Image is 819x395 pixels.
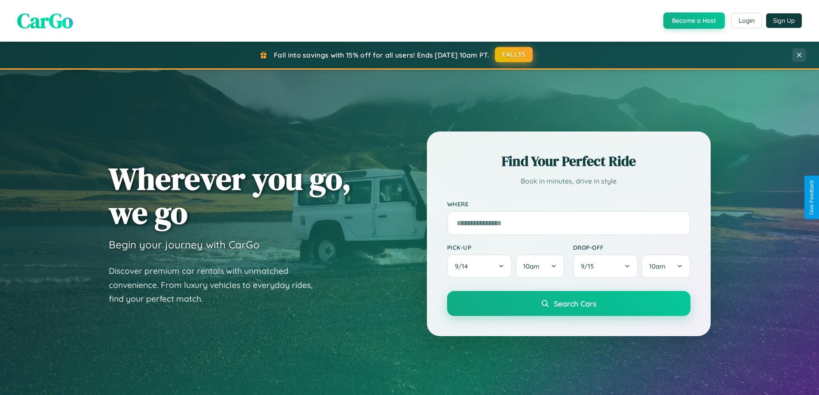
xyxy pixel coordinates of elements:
button: Sign Up [766,13,802,28]
span: 10am [523,262,540,270]
button: 9/15 [573,254,638,278]
span: Search Cars [554,299,596,308]
div: Give Feedback [809,180,815,215]
button: 10am [641,254,690,278]
span: 9 / 14 [455,262,472,270]
span: 10am [649,262,666,270]
label: Pick-up [447,244,564,251]
button: 9/14 [447,254,512,278]
span: Fall into savings with 15% off for all users! Ends [DATE] 10am PT. [274,51,489,59]
label: Where [447,200,690,208]
span: 9 / 15 [581,262,598,270]
h1: Wherever you go, we go [109,162,351,230]
button: Login [731,13,762,28]
p: Book in minutes, drive in style [447,175,690,187]
button: FALL15 [495,47,533,62]
label: Drop-off [573,244,690,251]
button: Become a Host [663,12,725,29]
p: Discover premium car rentals with unmatched convenience. From luxury vehicles to everyday rides, ... [109,264,324,306]
span: CarGo [17,6,73,35]
h3: Begin your journey with CarGo [109,238,260,251]
h2: Find Your Perfect Ride [447,152,690,171]
button: Search Cars [447,291,690,316]
button: 10am [515,254,564,278]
